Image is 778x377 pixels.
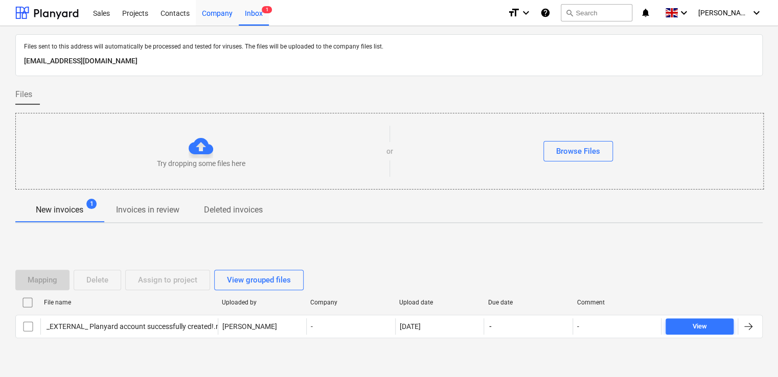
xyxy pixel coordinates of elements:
div: Comment [577,299,657,306]
button: View grouped files [214,270,304,290]
i: keyboard_arrow_down [678,7,690,19]
p: [PERSON_NAME] [222,321,277,332]
p: Files sent to this address will automatically be processed and tested for viruses. The files will... [24,43,754,51]
div: Company [310,299,391,306]
span: search [565,9,574,17]
p: New invoices [36,204,83,216]
button: Browse Files [543,141,613,161]
div: Browse Files [556,145,600,158]
span: 1 [262,6,272,13]
p: or [386,146,393,156]
p: Deleted invoices [204,204,263,216]
span: [PERSON_NAME] [698,9,749,17]
div: Try dropping some files hereorBrowse Files [15,113,764,190]
i: keyboard_arrow_down [520,7,532,19]
span: 1 [86,199,97,209]
div: Uploaded by [221,299,302,306]
div: - [577,322,579,331]
p: [EMAIL_ADDRESS][DOMAIN_NAME] [24,55,754,67]
div: View grouped files [227,273,291,287]
i: Knowledge base [540,7,551,19]
div: - [306,318,395,335]
span: - [488,321,493,332]
div: _EXTERNAL_ Planyard account successfully created!.msg [45,322,230,331]
div: File name [44,299,213,306]
div: Due date [488,299,569,306]
span: Files [15,88,32,101]
i: format_size [508,7,520,19]
p: Invoices in review [116,204,179,216]
i: notifications [640,7,651,19]
i: keyboard_arrow_down [750,7,763,19]
div: View [692,321,706,333]
div: Upload date [399,299,480,306]
div: [DATE] [400,322,421,331]
button: View [666,318,734,335]
button: Search [561,4,632,21]
p: Try dropping some files here [157,158,245,169]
